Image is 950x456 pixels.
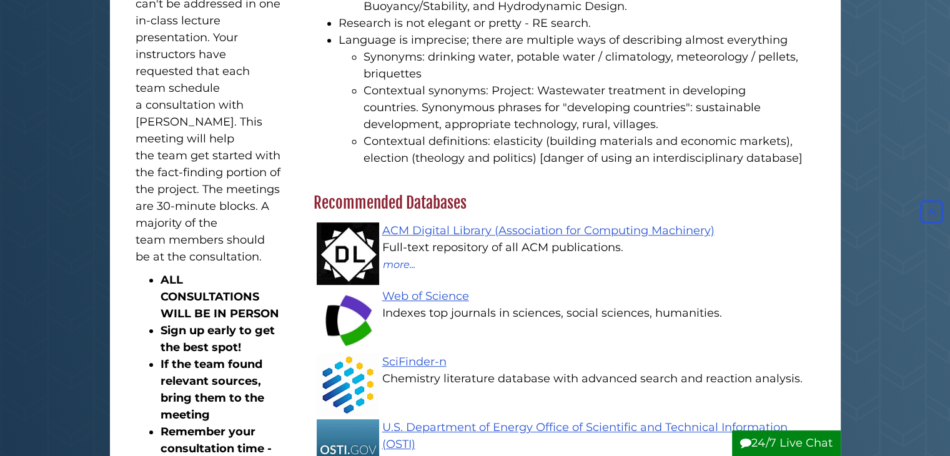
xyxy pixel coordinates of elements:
a: SciFinder-n [382,355,447,369]
div: Chemistry literature database with advanced search and reaction analysis. [326,370,815,387]
li: Research is not elegant or pretty - RE search. [339,15,815,32]
a: Back to Top [917,206,947,219]
button: more... [382,256,416,272]
strong: If the team found relevant sources, bring them to the meeting [161,357,264,422]
a: Web of Science [382,289,469,303]
li: Language is imprecise; there are multiple ways of describing almost everything [339,32,815,167]
li: Contextual definitions: elasticity (building materials and economic markets), election (theology ... [364,133,815,167]
h2: Recommended Databases [307,193,821,213]
div: Full-text repository of all ACM publications. [326,239,815,256]
li: Contextual synonyms: Project: Wastewater treatment in developing countries. Synonymous phrases fo... [364,82,815,133]
a: U.S. Department of Energy Office of Scientific and Technical Information (OSTI) [382,420,788,451]
a: ACM Digital Library (Association for Computing Machinery) [382,224,715,237]
button: 24/7 Live Chat [732,430,841,456]
strong: Sign up early to get the best spot! [161,324,275,354]
strong: ALL CONSULTATIONS WILL BE IN PERSON [161,273,279,320]
div: Indexes top journals in sciences, social sciences, humanities. [326,305,815,322]
li: Synonyms: drinking water, potable water / climatology, meteorology / pellets, briquettes [364,49,815,82]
